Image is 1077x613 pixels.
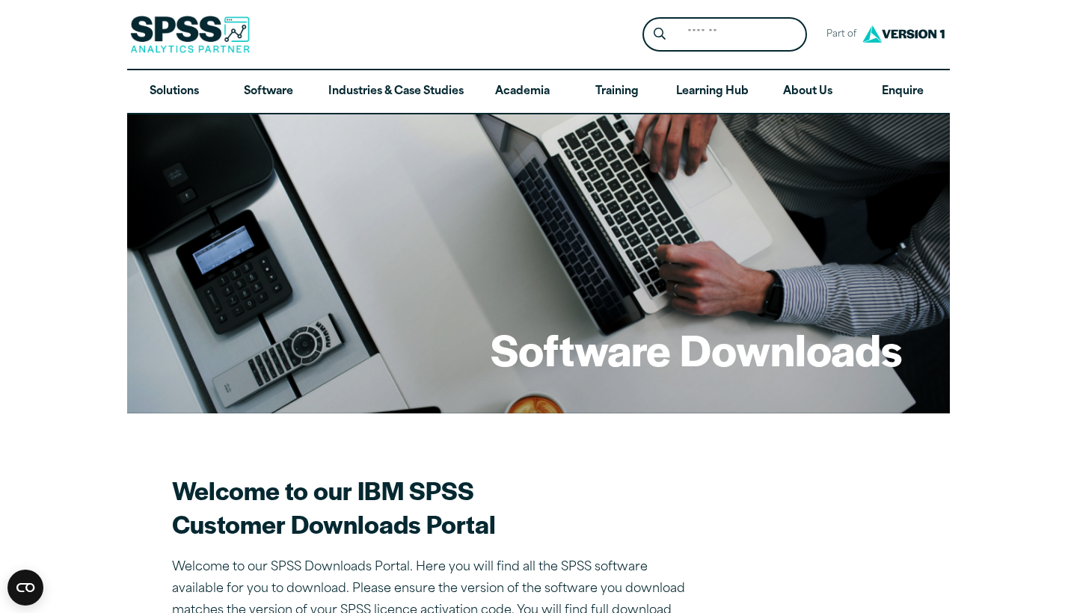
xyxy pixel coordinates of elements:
a: Software [221,70,316,114]
button: Search magnifying glass icon [646,21,674,49]
a: Industries & Case Studies [316,70,476,114]
h1: Software Downloads [491,320,902,378]
a: Learning Hub [664,70,761,114]
a: Academia [476,70,570,114]
a: About Us [761,70,855,114]
nav: Desktop version of site main menu [127,70,950,114]
img: SPSS Analytics Partner [130,16,250,53]
a: Solutions [127,70,221,114]
form: Site Header Search Form [642,17,807,52]
a: Training [570,70,664,114]
button: Open CMP widget [7,570,43,606]
img: Version1 Logo [859,20,948,48]
a: Enquire [856,70,950,114]
svg: Search magnifying glass icon [654,28,666,40]
span: Part of [819,24,859,46]
h2: Welcome to our IBM SPSS Customer Downloads Portal [172,473,696,540]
